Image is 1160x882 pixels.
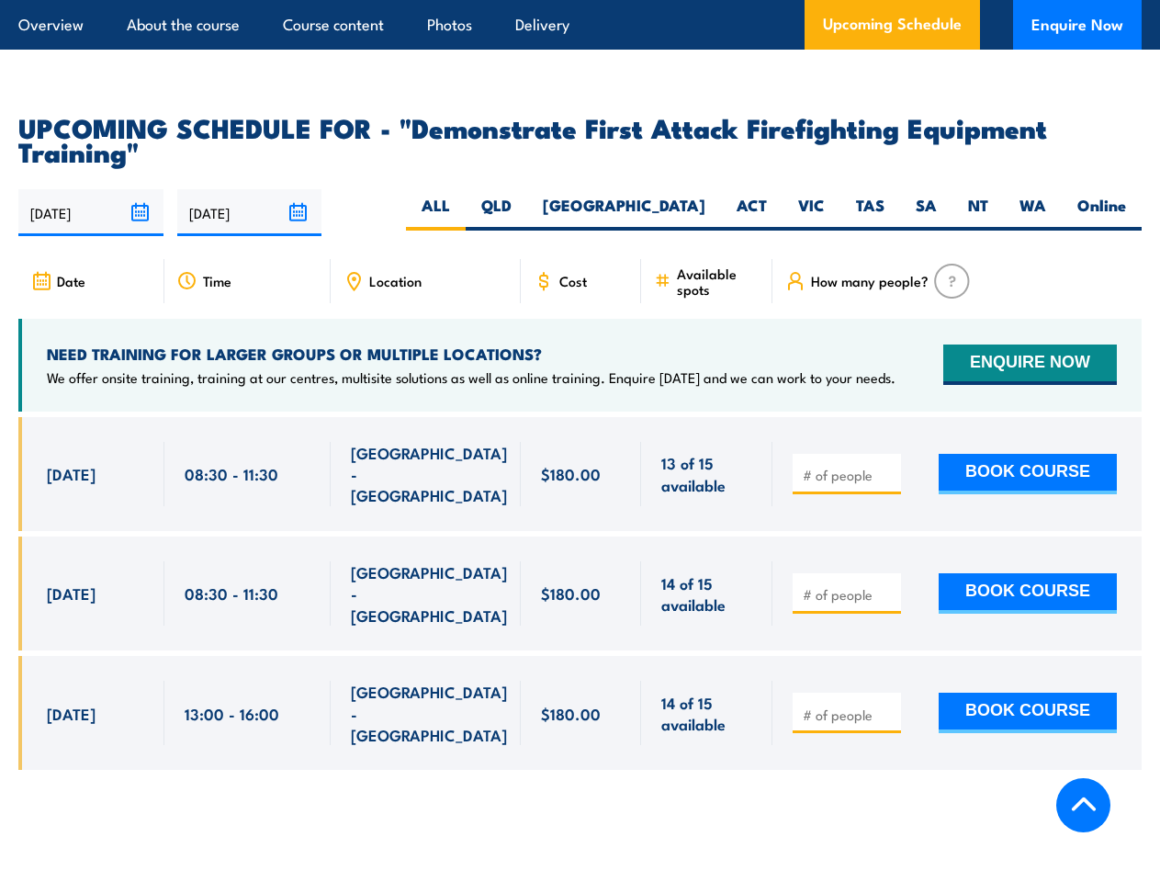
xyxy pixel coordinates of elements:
label: ACT [721,195,783,231]
label: WA [1004,195,1062,231]
span: [DATE] [47,582,96,604]
p: We offer onsite training, training at our centres, multisite solutions as well as online training... [47,368,895,387]
span: $180.00 [541,463,601,484]
button: BOOK COURSE [939,693,1117,733]
h4: NEED TRAINING FOR LARGER GROUPS OR MULTIPLE LOCATIONS? [47,344,895,364]
span: [DATE] [47,463,96,484]
span: $180.00 [541,703,601,724]
button: BOOK COURSE [939,573,1117,614]
span: 13:00 - 16:00 [185,703,279,724]
span: Time [203,273,231,288]
input: # of people [803,466,895,484]
label: [GEOGRAPHIC_DATA] [527,195,721,231]
label: TAS [840,195,900,231]
label: SA [900,195,952,231]
span: [GEOGRAPHIC_DATA] - [GEOGRAPHIC_DATA] [351,442,507,506]
span: 13 of 15 available [661,452,751,495]
span: Location [369,273,422,288]
input: # of people [803,585,895,604]
label: QLD [466,195,527,231]
span: 14 of 15 available [661,692,751,735]
input: # of people [803,706,895,724]
button: BOOK COURSE [939,454,1117,494]
label: NT [952,195,1004,231]
input: From date [18,189,163,236]
span: Date [57,273,85,288]
span: $180.00 [541,582,601,604]
span: Cost [559,273,587,288]
span: [DATE] [47,703,96,724]
button: ENQUIRE NOW [943,345,1117,385]
span: [GEOGRAPHIC_DATA] - [GEOGRAPHIC_DATA] [351,681,507,745]
span: 08:30 - 11:30 [185,582,278,604]
span: How many people? [811,273,929,288]
label: Online [1062,195,1142,231]
span: 08:30 - 11:30 [185,463,278,484]
input: To date [177,189,322,236]
span: [GEOGRAPHIC_DATA] - [GEOGRAPHIC_DATA] [351,561,507,626]
label: VIC [783,195,840,231]
span: Available spots [677,266,760,297]
h2: UPCOMING SCHEDULE FOR - "Demonstrate First Attack Firefighting Equipment Training" [18,115,1142,163]
span: 14 of 15 available [661,572,751,616]
label: ALL [406,195,466,231]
